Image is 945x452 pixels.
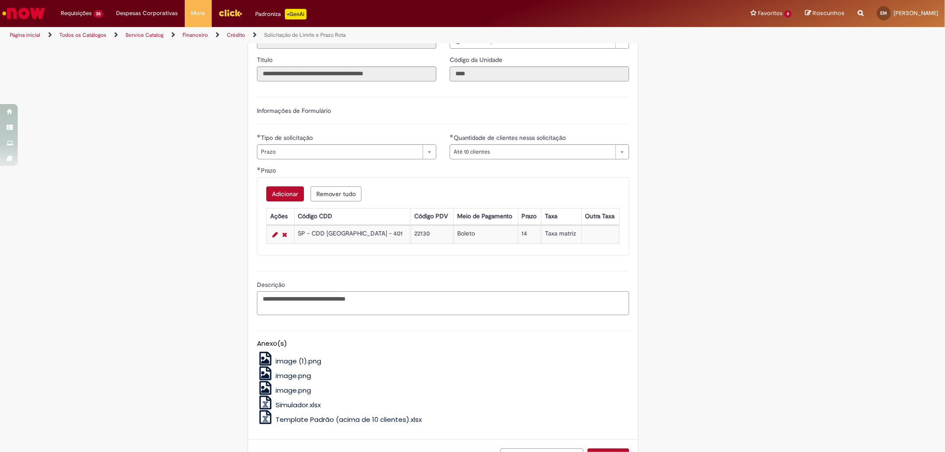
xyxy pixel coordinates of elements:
[261,134,315,142] span: Tipo de solicitação
[518,225,541,243] td: 14
[276,356,321,366] span: image (1).png
[294,225,411,243] td: SP - CDD [GEOGRAPHIC_DATA] - 401
[117,9,178,18] span: Despesas Corporativas
[10,31,40,39] a: Página inicial
[61,9,92,18] span: Requisições
[518,208,541,224] th: Prazo
[1,4,47,22] img: ServiceNow
[183,31,208,39] a: Financeiro
[257,167,261,170] span: Obrigatório Preenchido
[257,107,331,115] label: Informações de Formulário
[261,166,278,174] span: Prazo
[276,386,311,395] span: image.png
[280,229,289,240] a: Remover linha 1
[805,9,844,18] a: Rascunhos
[450,55,504,64] label: Somente leitura - Código da Unidade
[581,208,620,224] th: Outra Taxa
[454,134,568,142] span: Quantidade de clientes nessa solicitação
[257,56,274,64] span: Somente leitura - Título
[267,208,294,224] th: Ações
[881,10,887,16] span: EM
[453,208,518,224] th: Meio de Pagamento
[227,31,245,39] a: Crédito
[758,9,782,18] span: Favoritos
[93,10,103,18] span: 26
[257,55,274,64] label: Somente leitura - Título
[257,291,629,315] textarea: Descrição
[276,400,321,410] span: Simulador.xlsx
[125,31,163,39] a: Service Catalog
[450,134,454,138] span: Obrigatório Preenchido
[294,208,411,224] th: Código CDD
[257,134,261,138] span: Obrigatório Preenchido
[453,225,518,243] td: Boleto
[264,31,346,39] a: Solicitação de Limite e Prazo Rota
[218,6,242,19] img: click_logo_yellow_360x200.png
[59,31,106,39] a: Todos os Catálogos
[191,9,205,18] span: More
[285,9,307,19] p: +GenAi
[276,415,422,424] span: Template Padrão (acima de 10 clientes).xlsx
[784,10,792,18] span: 6
[257,66,436,81] input: Título
[541,225,581,243] td: Taxa matriz
[270,229,280,240] a: Editar Linha 1
[450,66,629,81] input: Código da Unidade
[257,340,629,348] h5: Anexo(s)
[411,225,453,243] td: 22130
[276,371,311,380] span: image.png
[266,186,304,201] button: Add a row for Prazo
[450,56,504,64] span: Somente leitura - Código da Unidade
[257,356,321,366] a: image (1).png
[257,371,311,380] a: image.png
[261,145,418,159] span: Prazo
[411,208,453,224] th: Código PDV
[541,208,581,224] th: Taxa
[454,145,611,159] span: Até 10 clientes
[257,400,321,410] a: Simulador.xlsx
[311,186,362,201] button: Remove all rows for Prazo
[894,9,938,17] span: [PERSON_NAME]
[257,386,311,395] a: image.png
[813,9,844,17] span: Rascunhos
[7,27,623,43] ul: Trilhas de página
[256,9,307,19] div: Padroniza
[257,281,287,289] span: Descrição
[257,415,422,424] a: Template Padrão (acima de 10 clientes).xlsx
